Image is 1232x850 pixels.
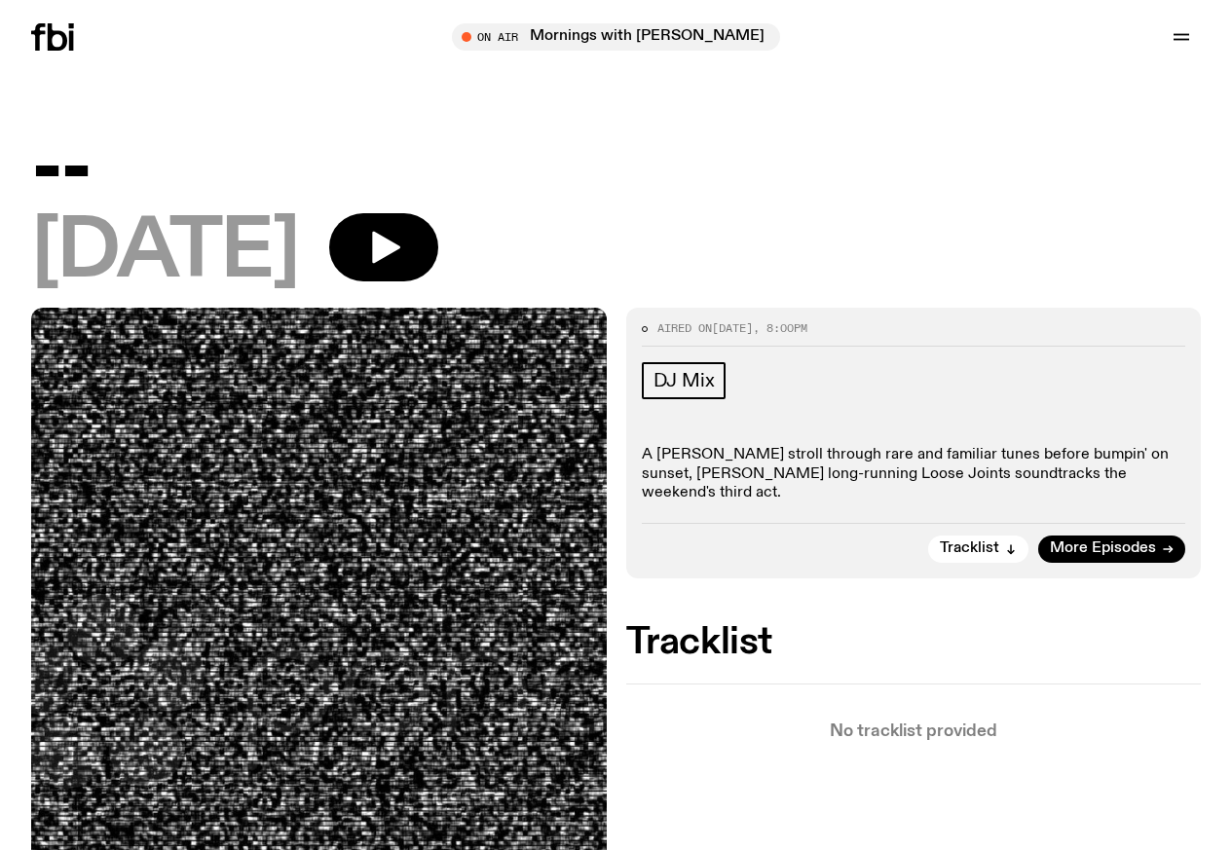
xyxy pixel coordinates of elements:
span: DJ Mix [653,370,715,391]
p: No tracklist provided [626,723,1202,740]
button: Tracklist [928,536,1028,563]
span: [DATE] [712,320,753,336]
span: [DATE] [31,213,298,292]
a: DJ Mix [642,362,727,399]
a: More Episodes [1038,536,1185,563]
h2: Tracklist [626,625,1202,660]
span: Tracklist [940,541,999,556]
span: More Episodes [1050,541,1156,556]
span: , 8:00pm [753,320,807,336]
p: A [PERSON_NAME] stroll through rare and familiar tunes before bumpin' on sunset, [PERSON_NAME] lo... [642,446,1186,502]
h1: -- [31,129,1201,207]
button: On AirMornings with [PERSON_NAME] [452,23,780,51]
span: Aired on [657,320,712,336]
